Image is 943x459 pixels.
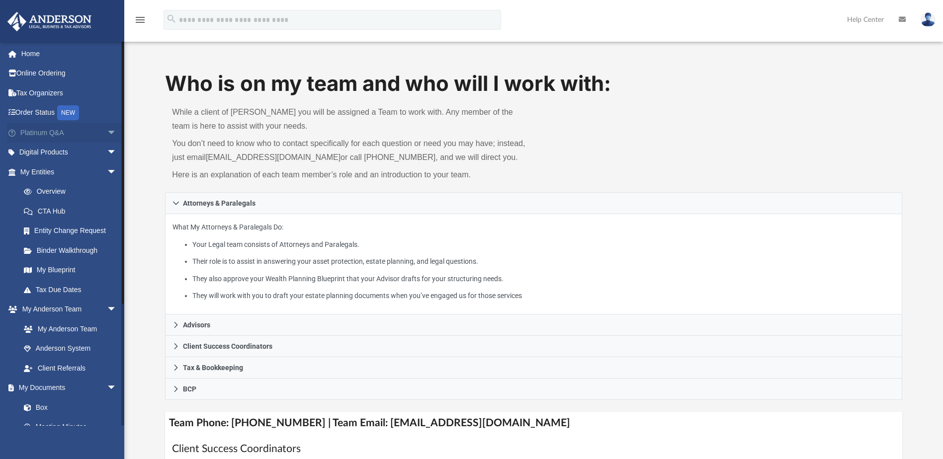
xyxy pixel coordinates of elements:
a: BCP [165,379,902,400]
span: arrow_drop_down [107,123,127,143]
a: Tax Organizers [7,83,132,103]
img: User Pic [921,12,936,27]
a: Platinum Q&Aarrow_drop_down [7,123,132,143]
img: Anderson Advisors Platinum Portal [4,12,94,31]
span: BCP [183,385,196,392]
li: They also approve your Wealth Planning Blueprint that your Advisor drafts for your structuring ne... [192,273,895,285]
a: Entity Change Request [14,221,132,241]
a: My Entitiesarrow_drop_down [7,162,132,182]
a: My Anderson Team [14,319,122,339]
a: [EMAIL_ADDRESS][DOMAIN_NAME] [206,153,341,161]
a: Meeting Minutes [14,417,127,437]
p: You don’t need to know who to contact specifically for each question or need you may have; instea... [172,137,526,164]
a: Digital Productsarrow_drop_down [7,143,132,162]
i: menu [134,14,146,26]
a: My Blueprint [14,260,127,280]
a: My Documentsarrow_drop_down [7,378,127,398]
span: arrow_drop_down [107,378,127,398]
a: Tax & Bookkeeping [165,357,902,379]
p: What My Attorneys & Paralegals Do: [172,221,894,302]
p: While a client of [PERSON_NAME] you will be assigned a Team to work with. Any member of the team ... [172,105,526,133]
a: Box [14,397,122,417]
li: They will work with you to draft your estate planning documents when you’ve engaged us for those ... [192,290,895,302]
h4: Team Phone: [PHONE_NUMBER] | Team Email: [EMAIL_ADDRESS][DOMAIN_NAME] [165,412,902,434]
div: Attorneys & Paralegals [165,214,902,315]
li: Their role is to assist in answering your asset protection, estate planning, and legal questions. [192,255,895,268]
a: menu [134,19,146,26]
span: arrow_drop_down [107,162,127,182]
span: Attorneys & Paralegals [183,200,256,207]
a: Online Ordering [7,64,132,83]
a: Anderson System [14,339,127,359]
span: Client Success Coordinators [183,343,272,350]
a: Advisors [165,314,902,336]
a: Attorneys & Paralegals [165,192,902,214]
a: Client Referrals [14,358,127,378]
a: Order StatusNEW [7,103,132,123]
a: Client Success Coordinators [165,336,902,357]
p: Here is an explanation of each team member’s role and an introduction to your team. [172,168,526,182]
a: Home [7,44,132,64]
span: Advisors [183,321,210,328]
span: arrow_drop_down [107,143,127,163]
h1: Client Success Coordinators [172,442,895,456]
h1: Who is on my team and who will I work with: [165,69,902,98]
a: My Anderson Teamarrow_drop_down [7,300,127,319]
li: Your Legal team consists of Attorneys and Paralegals. [192,238,895,251]
a: Overview [14,182,132,202]
a: Binder Walkthrough [14,240,132,260]
i: search [166,13,177,24]
span: arrow_drop_down [107,300,127,320]
span: Tax & Bookkeeping [183,364,243,371]
a: CTA Hub [14,201,132,221]
a: Tax Due Dates [14,280,132,300]
div: NEW [57,105,79,120]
